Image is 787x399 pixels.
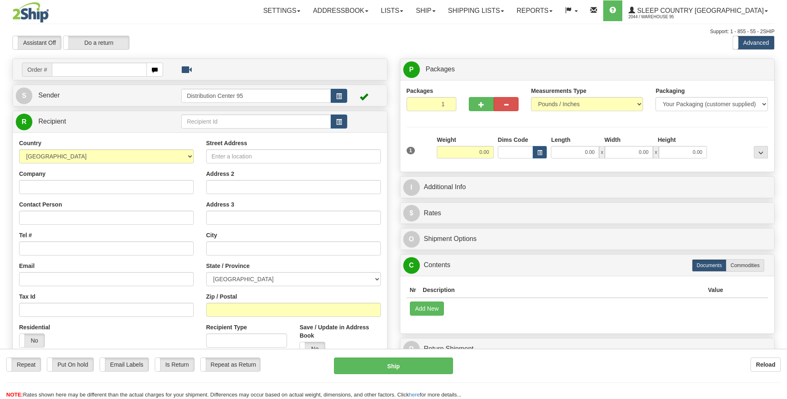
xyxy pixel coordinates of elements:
[407,147,415,154] span: 1
[19,262,34,270] label: Email
[604,136,621,144] label: Width
[658,136,676,144] label: Height
[19,170,46,178] label: Company
[19,334,44,347] label: No
[768,157,786,242] iframe: chat widget
[410,302,444,316] button: Add New
[403,341,420,358] span: R
[181,89,331,103] input: Sender Id
[7,358,41,371] label: Repeat
[206,262,250,270] label: State / Province
[403,61,772,78] a: P Packages
[47,358,93,371] label: Put On hold
[442,0,510,21] a: Shipping lists
[206,149,381,163] input: Enter a location
[403,179,772,196] a: IAdditional Info
[692,259,726,272] label: Documents
[38,92,60,99] span: Sender
[12,28,775,35] div: Support: 1 - 855 - 55 - 2SHIP
[754,146,768,158] div: ...
[6,392,23,398] span: NOTE:
[16,114,32,130] span: R
[16,113,163,130] a: R Recipient
[22,63,52,77] span: Order #
[181,114,331,129] input: Recipient Id
[403,205,772,222] a: $Rates
[16,88,32,104] span: S
[407,282,420,298] th: Nr
[407,87,434,95] label: Packages
[403,231,420,248] span: O
[551,136,570,144] label: Length
[409,0,441,21] a: Ship
[403,179,420,196] span: I
[12,2,49,23] img: logo2044.jpg
[498,136,528,144] label: Dims Code
[733,36,774,49] label: Advanced
[403,231,772,248] a: OShipment Options
[635,7,764,14] span: Sleep Country [GEOGRAPHIC_DATA]
[403,257,420,274] span: C
[16,87,181,104] a: S Sender
[403,341,772,358] a: RReturn Shipment
[375,0,409,21] a: Lists
[100,358,149,371] label: Email Labels
[704,282,726,298] th: Value
[750,358,781,372] button: Reload
[206,170,234,178] label: Address 2
[510,0,559,21] a: Reports
[19,231,32,239] label: Tel #
[403,205,420,221] span: $
[206,292,237,301] label: Zip / Postal
[409,392,420,398] a: here
[403,61,420,78] span: P
[531,87,587,95] label: Measurements Type
[403,257,772,274] a: CContents
[756,361,775,368] b: Reload
[19,292,35,301] label: Tax Id
[206,139,247,147] label: Street Address
[426,66,455,73] span: Packages
[201,358,260,371] label: Repeat as Return
[629,13,691,21] span: 2044 / Warehouse 95
[13,36,61,49] label: Assistant Off
[38,118,66,125] span: Recipient
[307,0,375,21] a: Addressbook
[653,146,659,158] span: x
[206,200,234,209] label: Address 3
[334,358,453,374] button: Ship
[206,231,217,239] label: City
[300,342,325,355] label: No
[63,36,129,49] label: Do a return
[155,358,194,371] label: Is Return
[655,87,685,95] label: Packaging
[599,146,605,158] span: x
[206,323,247,331] label: Recipient Type
[437,136,456,144] label: Weight
[622,0,774,21] a: Sleep Country [GEOGRAPHIC_DATA] 2044 / Warehouse 95
[257,0,307,21] a: Settings
[300,323,380,340] label: Save / Update in Address Book
[19,139,41,147] label: Country
[419,282,704,298] th: Description
[726,259,764,272] label: Commodities
[19,200,62,209] label: Contact Person
[19,323,50,331] label: Residential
